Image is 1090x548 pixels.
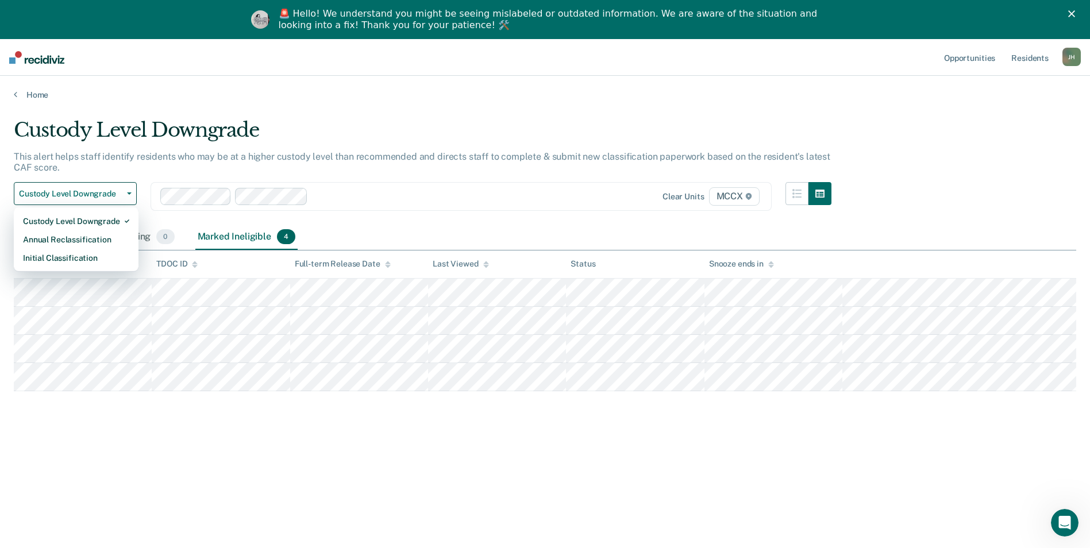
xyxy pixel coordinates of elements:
div: 🚨 Hello! We understand you might be seeing mislabeled or outdated information. We are aware of th... [279,8,821,31]
div: Annual Reclassification [23,230,129,249]
span: 4 [277,229,295,244]
span: 0 [156,229,174,244]
img: Recidiviz [9,51,64,64]
div: Full-term Release Date [295,259,391,269]
div: J H [1062,48,1081,66]
div: Marked Ineligible4 [195,225,298,250]
button: JH [1062,48,1081,66]
div: Status [571,259,595,269]
div: Snooze ends in [709,259,774,269]
div: TDOC ID [156,259,198,269]
iframe: Intercom live chat [1051,509,1079,537]
div: Pending0 [114,225,176,250]
div: Clear units [663,192,704,202]
div: Initial Classification [23,249,129,267]
div: Custody Level Downgrade [14,118,831,151]
p: This alert helps staff identify residents who may be at a higher custody level than recommended a... [14,151,830,173]
div: Custody Level Downgrade [23,212,129,230]
a: Home [14,90,1076,100]
button: Custody Level Downgrade [14,182,137,205]
div: Close [1068,10,1080,17]
img: Profile image for Kim [251,10,269,29]
a: Opportunities [942,39,997,76]
span: MCCX [709,187,760,206]
a: Residents [1009,39,1051,76]
div: Last Viewed [433,259,488,269]
span: Custody Level Downgrade [19,189,122,199]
